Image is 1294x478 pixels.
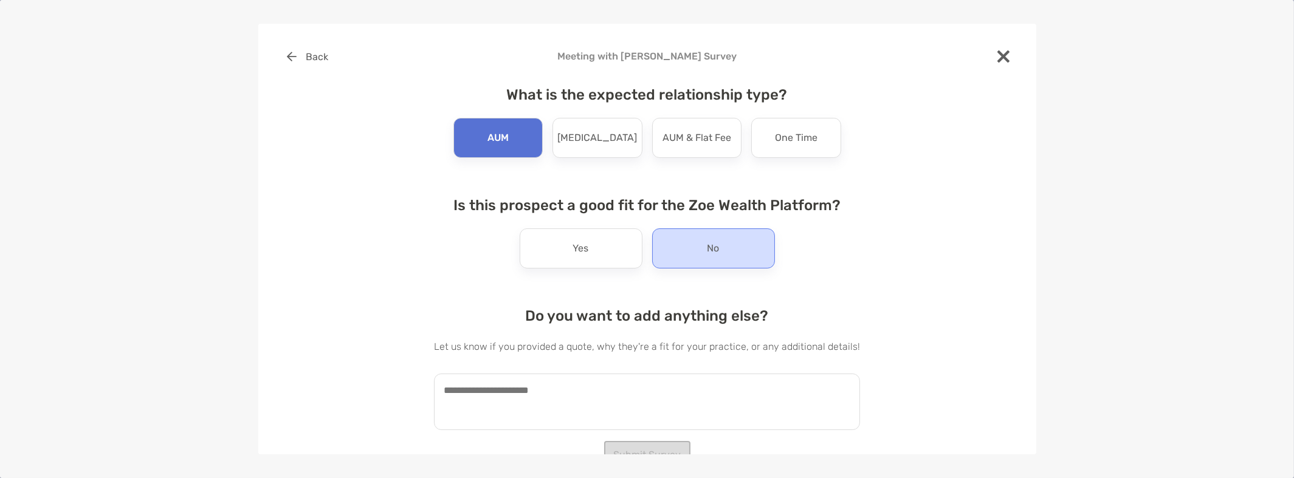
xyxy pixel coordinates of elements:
[434,307,860,324] h4: Do you want to add anything else?
[434,339,860,354] p: Let us know if you provided a quote, why they're a fit for your practice, or any additional details!
[775,128,817,148] p: One Time
[278,43,338,70] button: Back
[287,52,297,61] img: button icon
[662,128,731,148] p: AUM & Flat Fee
[434,86,860,103] h4: What is the expected relationship type?
[997,50,1010,63] img: close modal
[573,239,589,258] p: Yes
[557,128,637,148] p: [MEDICAL_DATA]
[487,128,509,148] p: AUM
[434,197,860,214] h4: Is this prospect a good fit for the Zoe Wealth Platform?
[707,239,720,258] p: No
[278,50,1017,62] h4: Meeting with [PERSON_NAME] Survey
